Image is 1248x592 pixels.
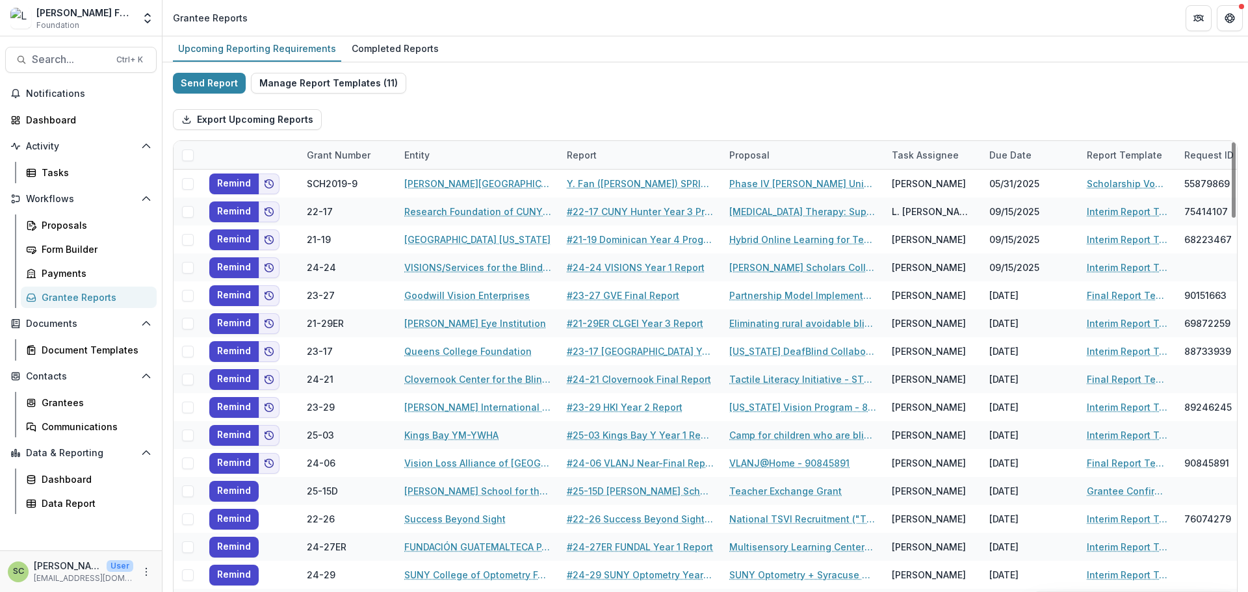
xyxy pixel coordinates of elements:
[559,148,604,162] div: Report
[307,316,344,330] div: 21-29ER
[173,11,248,25] div: Grantee Reports
[42,218,146,232] div: Proposals
[21,493,157,514] a: Data Report
[396,141,559,169] div: Entity
[404,344,532,358] a: Queens College Foundation
[1184,316,1230,330] div: 69872259
[729,233,876,246] a: Hybrid Online Learning for Teachers of Students Who are Blind or Visually Impaired (TVIs) includi...
[729,289,876,302] a: Partnership Model Implementation - 90151663
[168,8,253,27] nav: breadcrumb
[209,565,259,586] button: Remind
[404,400,551,414] a: [PERSON_NAME] International (HKI)
[209,537,259,558] button: Remind
[307,372,333,386] div: 24-21
[5,366,157,387] button: Open Contacts
[892,456,966,470] div: [PERSON_NAME]
[404,484,551,498] a: [PERSON_NAME] School for the Blind
[981,533,1079,561] div: [DATE]
[1186,5,1212,31] button: Partners
[307,261,336,274] div: 24-24
[346,36,444,62] a: Completed Reports
[981,141,1079,169] div: Due Date
[729,456,850,470] a: VLANJ@Home - 90845891
[1087,568,1169,582] a: Interim Report Template
[884,141,981,169] div: Task Assignee
[173,109,322,130] button: Export Upcoming Reports
[729,261,876,274] a: [PERSON_NAME] Scholars College to Career Program
[404,428,499,442] a: Kings Bay YM-YWHA
[259,425,279,446] button: Add to friends
[42,496,146,510] div: Data Report
[559,141,721,169] div: Report
[107,560,133,572] p: User
[567,512,714,526] a: #22-26 Success Beyond Sight Year 3 Report
[404,568,551,582] a: SUNY College of Optometry Foundation (formerly known as Optometric Center of [US_STATE])
[21,263,157,284] a: Payments
[892,177,966,190] div: [PERSON_NAME]
[259,257,279,278] button: Add to friends
[299,148,378,162] div: Grant Number
[721,148,777,162] div: Proposal
[1079,141,1176,169] div: Report Template
[1087,177,1169,190] a: Scholarship Voucher
[1087,400,1169,414] a: Interim Report Template
[1184,177,1230,190] div: 55879869
[721,141,884,169] div: Proposal
[404,233,551,246] a: [GEOGRAPHIC_DATA] [US_STATE]
[404,316,546,330] a: [PERSON_NAME] Eye Institution
[404,289,530,302] a: Goodwill Vision Enterprises
[21,214,157,236] a: Proposals
[981,253,1079,281] div: 09/15/2025
[567,428,714,442] a: #25-03 Kings Bay Y Year 1 Report
[729,177,876,190] a: Phase IV [PERSON_NAME] University Scholarship Program, [DATE] - [DATE] - 55879869
[1184,289,1227,302] div: 90151663
[209,257,259,278] button: Remind
[5,313,157,334] button: Open Documents
[567,484,714,498] a: #25-15D [PERSON_NAME] School Confirmation of Grant Spend-down
[884,148,967,162] div: Task Assignee
[10,8,31,29] img: Lavelle Fund for the Blind
[1184,512,1231,526] div: 76074279
[1087,428,1169,442] a: Interim Report Template
[209,229,259,250] button: Remind
[209,341,259,362] button: Remind
[1087,484,1169,498] a: Grantee Confirmation of Grant Spend-down
[259,285,279,306] button: Add to friends
[981,225,1079,253] div: 09/15/2025
[892,400,966,414] div: [PERSON_NAME]
[567,261,705,274] a: #24-24 VISIONS Year 1 Report
[26,194,136,205] span: Workflows
[892,233,966,246] div: [PERSON_NAME]
[307,177,357,190] div: SCH2019-9
[209,453,259,474] button: Remind
[981,505,1079,533] div: [DATE]
[209,313,259,334] button: Remind
[251,73,406,94] button: Manage Report Templates (11)
[1087,233,1169,246] a: Interim Report Template
[21,392,157,413] a: Grantees
[981,309,1079,337] div: [DATE]
[1087,456,1169,470] a: Final Report Template
[892,540,966,554] div: [PERSON_NAME]
[209,425,259,446] button: Remind
[1087,289,1169,302] a: Final Report Template
[404,512,506,526] a: Success Beyond Sight
[981,477,1079,505] div: [DATE]
[307,428,334,442] div: 25-03
[5,136,157,157] button: Open Activity
[21,162,157,183] a: Tasks
[567,568,714,582] a: #24-29 SUNY Optometry Year 1 Report
[1079,148,1170,162] div: Report Template
[346,39,444,58] div: Completed Reports
[259,201,279,222] button: Add to friends
[209,481,259,502] button: Remind
[138,5,157,31] button: Open entity switcher
[1184,233,1232,246] div: 68223467
[5,109,157,131] a: Dashboard
[567,540,713,554] a: #24-27ER FUNDAL Year 1 Report
[307,456,335,470] div: 24-06
[209,397,259,418] button: Remind
[981,170,1079,198] div: 05/31/2025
